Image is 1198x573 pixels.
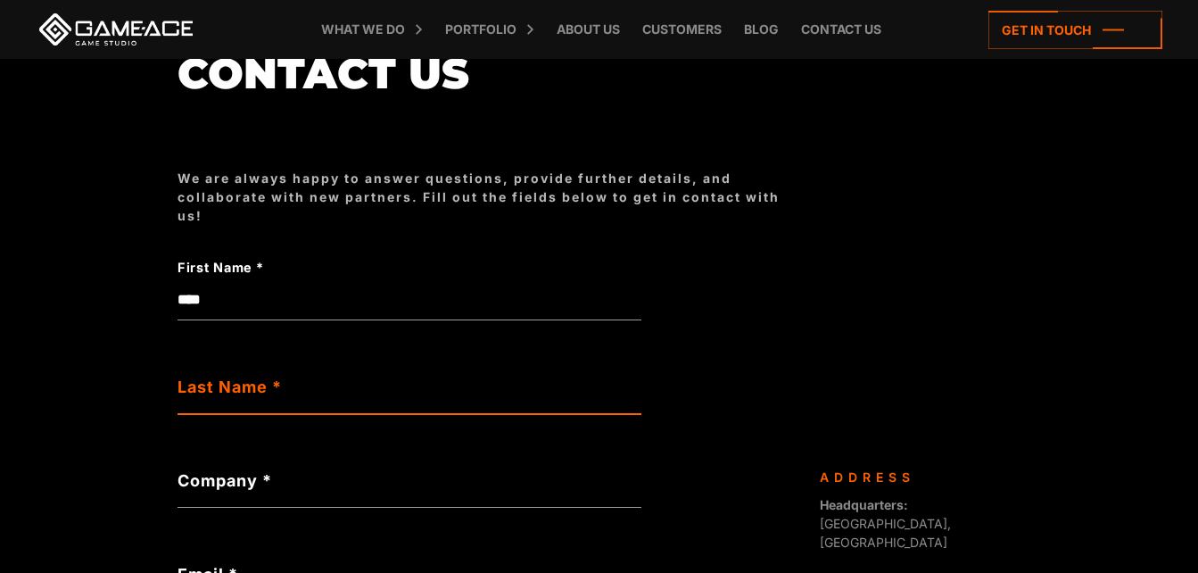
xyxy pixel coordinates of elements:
a: Get in touch [988,11,1162,49]
strong: Headquarters: [820,497,908,512]
label: First Name * [178,258,549,278]
div: Address [820,468,1007,486]
label: Company * [178,469,641,493]
label: Last Name * [178,375,641,399]
h1: Contact us [178,51,802,97]
div: We are always happy to answer questions, provide further details, and collaborate with new partne... [178,169,802,226]
span: [GEOGRAPHIC_DATA], [GEOGRAPHIC_DATA] [820,497,951,550]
